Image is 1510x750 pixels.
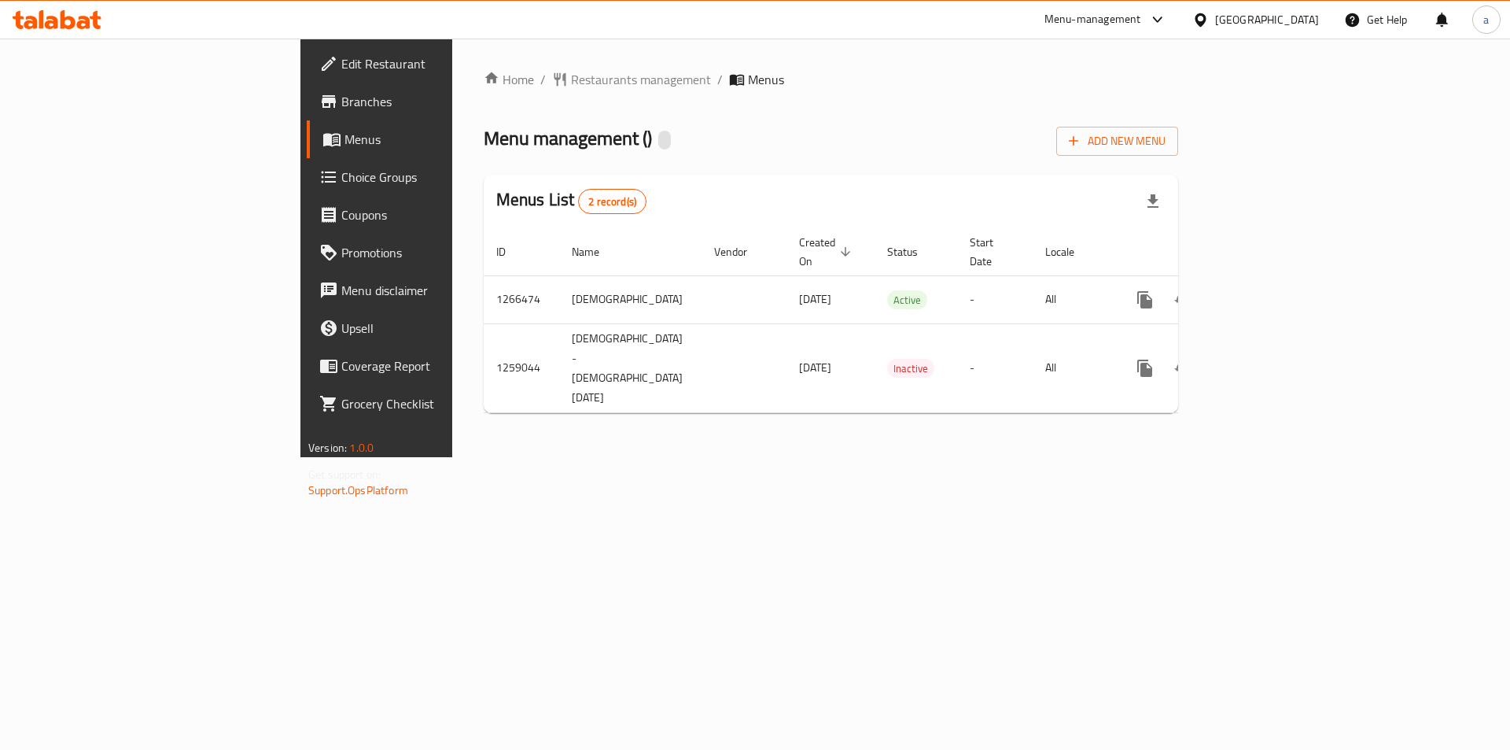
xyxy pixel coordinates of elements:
[1164,349,1202,387] button: Change Status
[341,92,540,111] span: Branches
[1483,11,1489,28] span: a
[307,234,553,272] a: Promotions
[307,385,553,423] a: Grocery Checklist
[1126,349,1164,387] button: more
[957,323,1033,412] td: -
[799,289,831,309] span: [DATE]
[307,83,553,120] a: Branches
[552,70,711,89] a: Restaurants management
[1215,11,1319,28] div: [GEOGRAPHIC_DATA]
[307,45,553,83] a: Edit Restaurant
[307,120,553,158] a: Menus
[559,275,702,323] td: [DEMOGRAPHIC_DATA]
[579,194,646,209] span: 2 record(s)
[307,309,553,347] a: Upsell
[1134,183,1172,220] div: Export file
[571,70,711,89] span: Restaurants management
[714,242,768,261] span: Vendor
[1114,228,1290,276] th: Actions
[1126,281,1164,319] button: more
[344,130,540,149] span: Menus
[341,357,540,375] span: Coverage Report
[1069,131,1166,151] span: Add New Menu
[887,291,927,309] span: Active
[484,70,1178,89] nav: breadcrumb
[341,205,540,224] span: Coupons
[1033,275,1114,323] td: All
[572,242,620,261] span: Name
[1033,323,1114,412] td: All
[307,347,553,385] a: Coverage Report
[308,464,381,485] span: Get support on:
[341,319,540,338] span: Upsell
[799,357,831,378] span: [DATE]
[308,438,347,458] span: Version:
[341,394,540,413] span: Grocery Checklist
[1044,10,1141,29] div: Menu-management
[799,233,856,271] span: Created On
[1164,281,1202,319] button: Change Status
[484,120,652,156] span: Menu management ( )
[307,158,553,196] a: Choice Groups
[1056,127,1178,156] button: Add New Menu
[349,438,374,458] span: 1.0.0
[341,281,540,300] span: Menu disclaimer
[970,233,1014,271] span: Start Date
[307,196,553,234] a: Coupons
[748,70,784,89] span: Menus
[496,242,526,261] span: ID
[1045,242,1095,261] span: Locale
[578,189,646,214] div: Total records count
[307,272,553,309] a: Menu disclaimer
[341,243,540,262] span: Promotions
[887,290,927,309] div: Active
[717,70,723,89] li: /
[484,228,1290,413] table: enhanced table
[308,480,408,501] a: Support.OpsPlatform
[887,360,934,378] span: Inactive
[559,323,702,412] td: [DEMOGRAPHIC_DATA] - [DEMOGRAPHIC_DATA] [DATE]
[887,242,938,261] span: Status
[957,275,1033,323] td: -
[496,188,646,214] h2: Menus List
[341,168,540,187] span: Choice Groups
[341,54,540,73] span: Edit Restaurant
